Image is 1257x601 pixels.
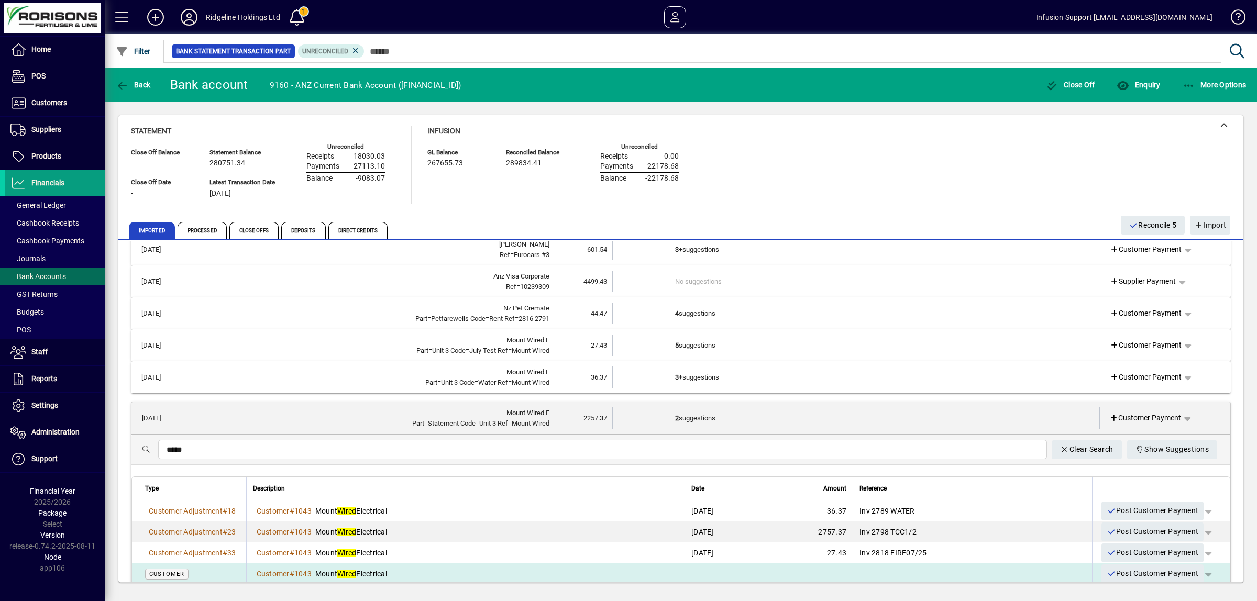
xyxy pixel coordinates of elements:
span: Bank Accounts [10,272,66,281]
td: No suggestions [675,271,1039,292]
span: Amount [823,483,846,494]
div: 9160 - ANZ Current Bank Account ([FINANCIAL_ID]) [270,77,461,94]
span: Reports [31,374,57,383]
td: suggestions [675,239,1039,260]
span: Budgets [10,308,44,316]
span: Close Off Balance [131,149,194,156]
span: 44.47 [591,309,607,317]
span: Staff [31,348,48,356]
a: Customer Payment [1106,336,1186,355]
div: Unit 3 Water Mount Wired [185,377,549,388]
button: Post Customer Payment [1101,522,1204,541]
a: Customers [5,90,105,116]
div: Mount Wired E [185,367,549,377]
span: # [223,507,227,515]
div: [DATE] [691,506,714,516]
button: Filter [113,42,153,61]
div: D J Edmunds [185,239,549,250]
a: Cashbook Payments [5,232,105,250]
button: Clear Search [1052,440,1122,459]
span: 2257.37 [583,414,607,422]
span: Cashbook Receipts [10,219,79,227]
span: 280751.34 [210,159,245,168]
b: 3+ [675,373,682,381]
span: Home [31,45,51,53]
span: GST Returns [10,290,58,298]
span: Supplier Payment [1110,276,1176,287]
span: 22178.68 [647,162,679,171]
span: Customer Adjustment [149,507,223,515]
span: 1043 [294,549,312,557]
span: 33 [227,549,236,557]
span: 1043 [294,507,312,515]
div: Statement Unit 3 Mount Wired [186,418,549,429]
span: Description [253,483,285,494]
span: Customer [257,528,290,536]
button: Post Customer Payment [1101,564,1204,583]
a: Settings [5,393,105,419]
span: Mount Electrical [315,507,387,515]
span: Customers [31,98,67,107]
td: [DATE] [136,366,185,388]
span: Post Customer Payment [1107,565,1198,582]
a: Products [5,143,105,170]
mat-expansion-panel-header: [DATE]Anz Visa CorporateRef=10239309-4499.43No suggestionsSupplier Payment [131,265,1231,297]
span: Cashbook Payments [10,237,84,245]
td: [DATE] [136,303,185,324]
div: Ridgeline Holdings Ltd [206,9,280,26]
td: suggestions [675,407,1039,429]
b: 5 [675,341,679,349]
b: 4 [675,309,679,317]
em: Wired [337,570,356,578]
span: 23 [227,528,236,536]
span: 27113.10 [354,162,385,171]
span: Statement Balance [210,149,275,156]
span: Customer Payment [1109,413,1182,424]
div: [DATE] [691,548,714,558]
button: Close Off [1043,75,1098,94]
a: Staff [5,339,105,365]
button: Post Customer Payment [1101,543,1204,562]
span: Customer Payment [1110,244,1182,255]
a: Customer#1043 [253,547,315,559]
mat-expansion-panel-header: [DATE]Mount Wired EPart=Unit 3 Code=Water Ref=Mount Wired36.373+suggestionsCustomer Payment [131,361,1231,393]
a: GST Returns [5,285,105,303]
em: Wired [337,549,356,557]
span: Direct Credits [328,222,388,239]
span: Bank Statement Transaction Part [176,46,291,57]
td: suggestions [675,366,1039,388]
a: Customer Payment [1105,409,1186,428]
a: Home [5,37,105,63]
mat-expansion-panel-header: [DATE]Nz Pet CrematePart=Petfarewells Code=Rent Ref=2816 279144.474suggestionsCustomer Payment [131,297,1231,329]
span: 36.37 [591,373,607,381]
span: Customer [257,570,290,578]
span: Payments [600,162,633,171]
span: Reconcile 5 [1129,217,1176,234]
div: Eurocars #3 [185,250,549,260]
div: Mount Wired E [186,408,549,418]
span: 18 [227,507,236,515]
span: Processed [178,222,227,239]
span: Customer [257,507,290,515]
span: Reconciled Balance [506,149,569,156]
a: Knowledge Base [1223,2,1244,36]
div: 10239309 [185,282,549,292]
span: 1043 [294,570,312,578]
td: [DATE] [136,239,185,260]
span: Deposits [281,222,326,239]
span: Enquiry [1117,81,1160,89]
span: Clear Search [1060,441,1113,458]
span: 2757.37 [818,528,846,536]
span: Journals [10,254,46,263]
span: Post Customer Payment [1107,502,1198,519]
a: POS [5,63,105,90]
span: Close Off [1046,81,1095,89]
app-page-header-button: Back [105,75,162,94]
span: Reference [859,483,887,494]
span: Back [116,81,151,89]
button: Show Suggestions [1127,440,1218,459]
span: 18030.03 [354,152,385,161]
span: Financials [31,179,64,187]
a: Cashbook Receipts [5,214,105,232]
div: Mount Wired E [185,335,549,346]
